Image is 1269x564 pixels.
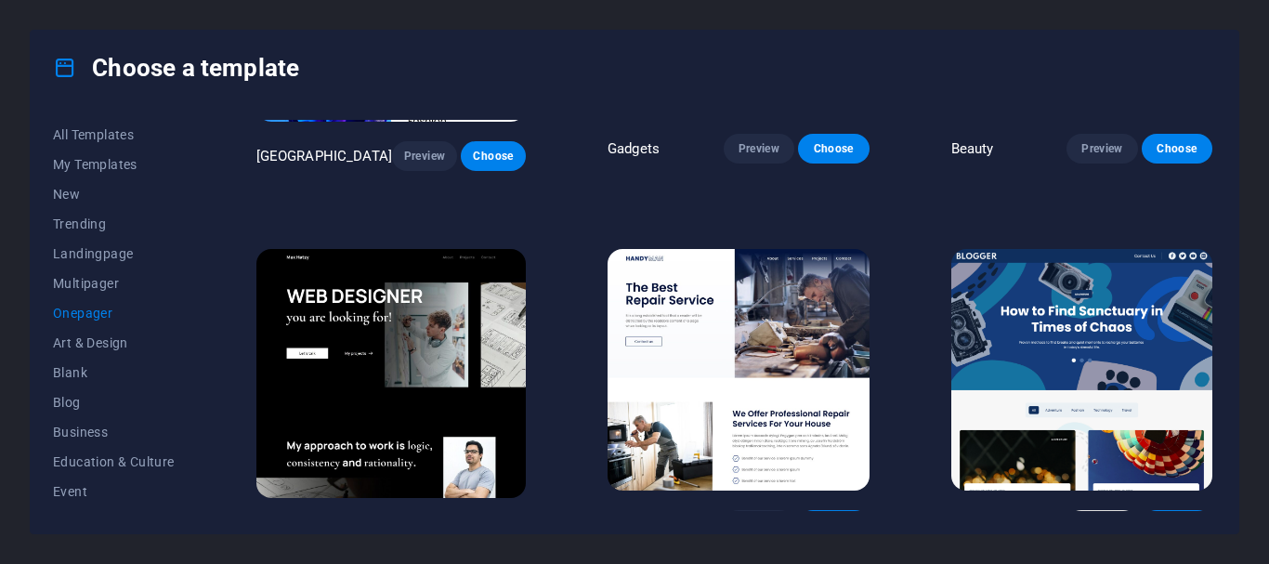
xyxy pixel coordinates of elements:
[53,425,175,439] span: Business
[1157,141,1197,156] span: Choose
[813,141,854,156] span: Choose
[53,365,175,380] span: Blank
[53,306,175,321] span: Onepager
[53,269,175,298] button: Multipager
[476,149,511,164] span: Choose
[951,139,994,158] p: Beauty
[53,157,175,172] span: My Templates
[53,506,175,536] button: Gastronomy
[407,149,442,164] span: Preview
[739,141,779,156] span: Preview
[53,484,175,499] span: Event
[951,249,1213,490] img: Blogger
[461,141,526,171] button: Choose
[256,249,526,498] img: Max Hatzy
[53,298,175,328] button: Onepager
[53,447,175,477] button: Education & Culture
[1066,510,1137,540] button: Preview
[256,147,392,165] p: [GEOGRAPHIC_DATA]
[53,454,175,469] span: Education & Culture
[1142,134,1212,164] button: Choose
[53,120,175,150] button: All Templates
[53,179,175,209] button: New
[53,53,299,83] h4: Choose a template
[53,127,175,142] span: All Templates
[798,510,869,540] button: Choose
[53,246,175,261] span: Landingpage
[53,209,175,239] button: Trending
[53,417,175,447] button: Business
[53,335,175,350] span: Art & Design
[53,358,175,387] button: Blank
[1142,510,1212,540] button: Choose
[53,387,175,417] button: Blog
[392,141,457,171] button: Preview
[53,477,175,506] button: Event
[53,216,175,231] span: Trending
[798,134,869,164] button: Choose
[53,239,175,269] button: Landingpage
[724,134,794,164] button: Preview
[53,276,175,291] span: Multipager
[608,139,660,158] p: Gadgets
[53,328,175,358] button: Art & Design
[53,187,175,202] span: New
[1066,134,1137,164] button: Preview
[53,150,175,179] button: My Templates
[608,249,869,490] img: Handyman
[1081,141,1122,156] span: Preview
[724,510,794,540] button: Preview
[53,395,175,410] span: Blog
